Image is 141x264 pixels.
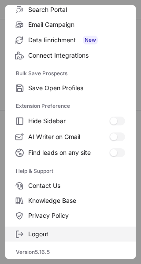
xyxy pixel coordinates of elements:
[28,197,125,205] span: Knowledge Base
[83,36,98,44] span: New
[16,164,125,178] label: Help & Support
[16,66,125,81] label: Bulk Save Prospects
[5,129,136,145] label: AI Writer on Gmail
[16,99,125,113] label: Extension Preference
[5,113,136,129] label: Hide Sidebar
[28,84,125,92] span: Save Open Profiles
[5,227,136,242] label: Logout
[28,6,125,14] span: Search Portal
[5,193,136,208] label: Knowledge Base
[28,21,125,29] span: Email Campaign
[28,212,125,220] span: Privacy Policy
[28,133,109,141] span: AI Writer on Gmail
[28,36,125,44] span: Data Enrichment
[28,230,125,238] span: Logout
[5,32,136,48] label: Data Enrichment New
[5,17,136,32] label: Email Campaign
[28,182,125,190] span: Contact Us
[5,81,136,95] label: Save Open Profiles
[28,149,109,157] span: Find leads on any site
[5,48,136,63] label: Connect Integrations
[5,178,136,193] label: Contact Us
[5,145,136,161] label: Find leads on any site
[5,2,136,17] label: Search Portal
[5,208,136,223] label: Privacy Policy
[28,51,125,59] span: Connect Integrations
[5,245,136,259] div: Version 5.16.5
[28,117,109,125] span: Hide Sidebar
